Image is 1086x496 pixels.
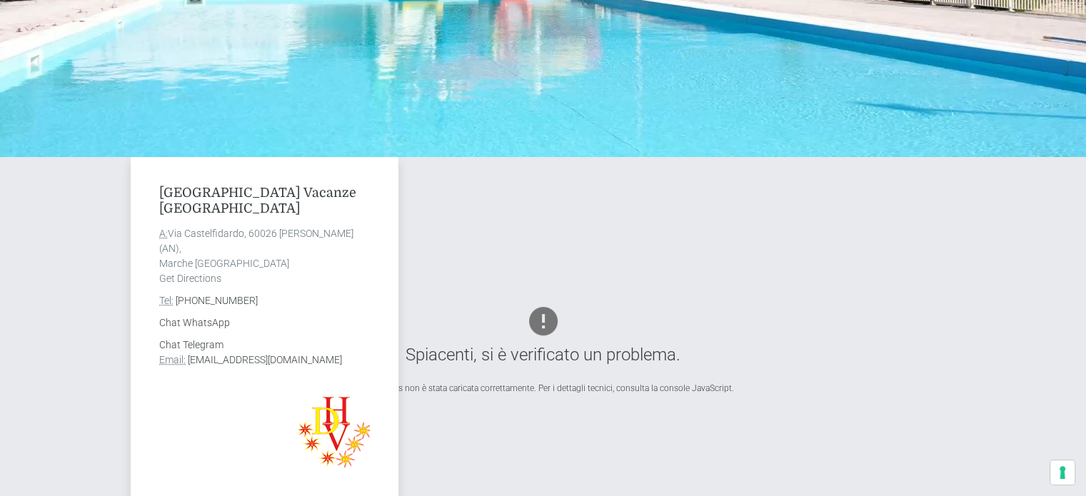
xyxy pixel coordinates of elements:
a: Chat WhatsApp [159,317,230,328]
a: Chat Telegram [159,339,223,350]
a: [EMAIL_ADDRESS][DOMAIN_NAME] [188,354,342,365]
a: [PHONE_NUMBER] [176,295,258,306]
abbr: Email [159,354,186,365]
abbr: Phone [159,295,174,306]
abbr: Address [159,228,168,239]
button: Le tue preferenze relative al consenso per le tecnologie di tracciamento [1050,460,1075,485]
address: Via Castelfidardo, 60026 [PERSON_NAME] (AN), Marche [GEOGRAPHIC_DATA] Get Directions [159,226,370,286]
h4: [GEOGRAPHIC_DATA] Vacanze [GEOGRAPHIC_DATA] [159,186,370,216]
